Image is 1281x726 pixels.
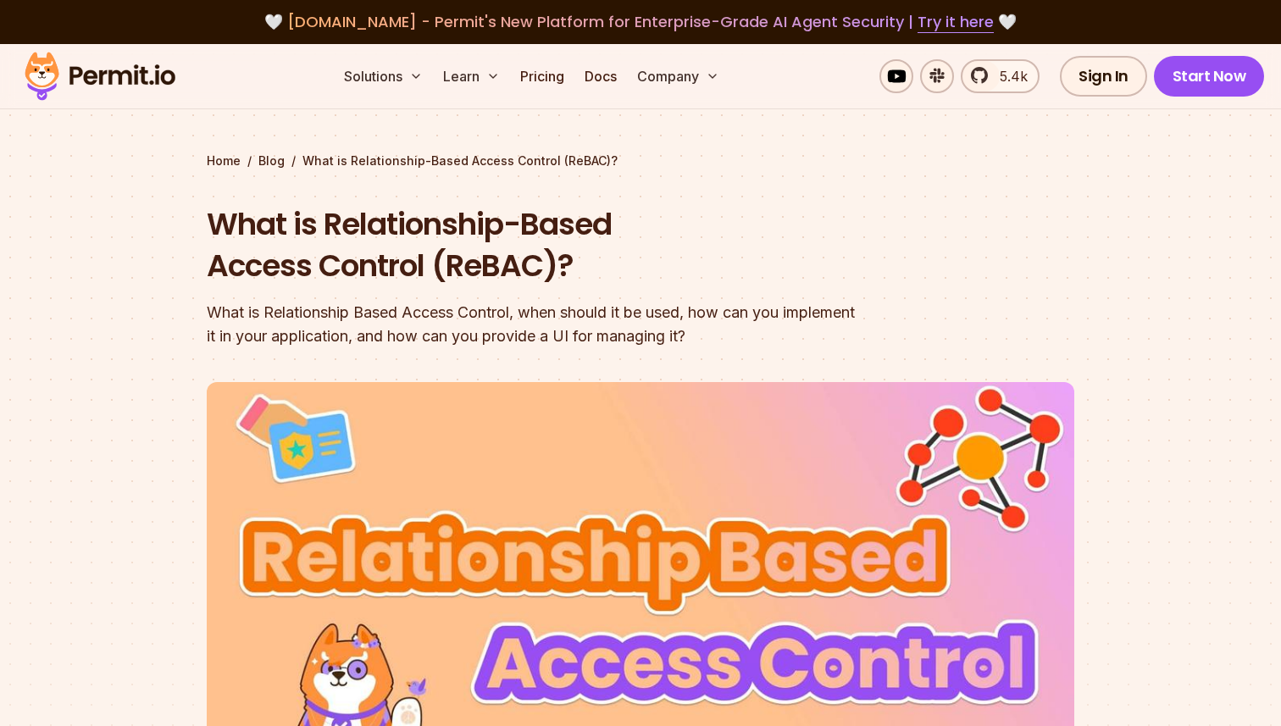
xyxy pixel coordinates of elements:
[287,11,994,32] span: [DOMAIN_NAME] - Permit's New Platform for Enterprise-Grade AI Agent Security |
[961,59,1040,93] a: 5.4k
[337,59,430,93] button: Solutions
[1154,56,1265,97] a: Start Now
[918,11,994,33] a: Try it here
[630,59,726,93] button: Company
[207,203,857,287] h1: What is Relationship-Based Access Control (ReBAC)?
[578,59,624,93] a: Docs
[207,301,857,348] div: What is Relationship Based Access Control, when should it be used, how can you implement it in yo...
[990,66,1028,86] span: 5.4k
[41,10,1240,34] div: 🤍 🤍
[258,152,285,169] a: Blog
[17,47,183,105] img: Permit logo
[436,59,507,93] button: Learn
[207,152,1074,169] div: / /
[207,152,241,169] a: Home
[513,59,571,93] a: Pricing
[1060,56,1147,97] a: Sign In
